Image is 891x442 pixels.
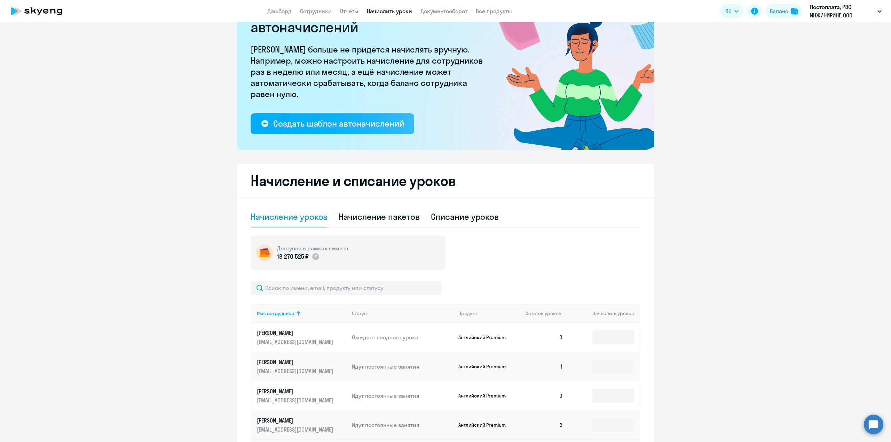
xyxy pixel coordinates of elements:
[569,304,640,323] th: Начислить уроков
[257,417,335,424] p: [PERSON_NAME]
[257,426,335,433] p: [EMAIL_ADDRESS][DOMAIN_NAME]
[251,281,441,295] input: Поиск по имени, email, продукту или статусу
[367,8,412,15] a: Начислить уроки
[458,363,511,370] p: Английский Premium
[458,310,477,316] div: Продукт
[257,358,335,366] p: [PERSON_NAME]
[526,310,561,316] span: Остаток уроков
[257,310,346,316] div: Имя сотрудника
[251,2,487,35] h2: Рекомендуем создать шаблон автоначислений
[251,172,640,189] h2: Начисление и списание уроков
[520,352,569,381] td: 1
[340,8,358,15] a: Отчеты
[267,8,292,15] a: Дашборд
[257,396,335,404] p: [EMAIL_ADDRESS][DOMAIN_NAME]
[257,417,346,433] a: [PERSON_NAME][EMAIL_ADDRESS][DOMAIN_NAME]
[352,363,453,370] p: Идут постоянные занятия
[257,387,346,404] a: [PERSON_NAME][EMAIL_ADDRESS][DOMAIN_NAME]
[257,338,335,346] p: [EMAIL_ADDRESS][DOMAIN_NAME]
[257,329,335,337] p: [PERSON_NAME]
[277,244,348,252] h5: Доступно в рамках лимита
[420,8,467,15] a: Документооборот
[273,118,404,129] div: Создать шаблон автоначислений
[251,113,414,134] button: Создать шаблон автоначислений
[431,211,499,222] div: Списание уроков
[520,381,569,410] td: 0
[520,323,569,352] td: 0
[277,252,309,261] p: 18 270 525 ₽
[257,329,346,346] a: [PERSON_NAME][EMAIL_ADDRESS][DOMAIN_NAME]
[352,421,453,429] p: Идут постоянные занятия
[770,7,788,15] div: Баланс
[520,410,569,440] td: 3
[352,333,453,341] p: Ожидает вводного урока
[458,310,520,316] div: Продукт
[257,367,335,375] p: [EMAIL_ADDRESS][DOMAIN_NAME]
[352,310,367,316] div: Статус
[766,4,802,18] button: Балансbalance
[725,7,732,15] span: RU
[256,244,273,261] img: wallet-circle.png
[791,8,798,15] img: balance
[352,392,453,400] p: Идут постоянные занятия
[458,422,511,428] p: Английский Premium
[300,8,332,15] a: Сотрудники
[339,211,419,222] div: Начисление пакетов
[257,358,346,375] a: [PERSON_NAME][EMAIL_ADDRESS][DOMAIN_NAME]
[720,4,743,18] button: RU
[352,310,453,316] div: Статус
[806,3,885,19] button: Постоплата, РЭС ИНЖИНИРИНГ, ООО
[257,310,294,316] div: Имя сотрудника
[251,211,328,222] div: Начисление уроков
[526,310,569,316] div: Остаток уроков
[257,387,335,395] p: [PERSON_NAME]
[251,44,487,99] p: [PERSON_NAME] больше не придётся начислять вручную. Например, можно настроить начисление для сотр...
[458,334,511,340] p: Английский Premium
[476,8,512,15] a: Все продукты
[810,3,875,19] p: Постоплата, РЭС ИНЖИНИРИНГ, ООО
[458,393,511,399] p: Английский Premium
